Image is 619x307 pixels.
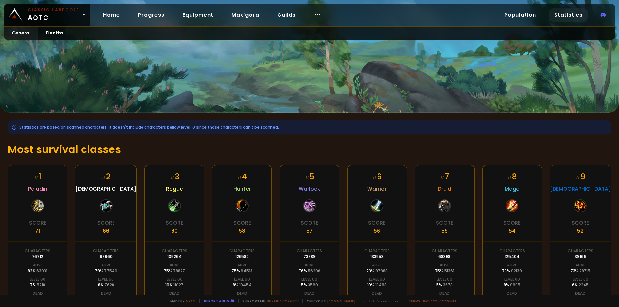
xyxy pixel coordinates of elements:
span: 7628 [104,282,114,288]
div: 75 % [164,268,185,274]
div: Dead [237,291,247,296]
a: Deaths [38,27,71,40]
div: Score [368,219,386,227]
div: Alive [305,262,314,268]
div: Dead [372,291,382,296]
div: Score [233,219,251,227]
span: 3673 [443,282,453,288]
span: Made by [166,299,195,303]
a: Guilds [272,8,301,22]
div: 97960 [100,254,113,260]
div: 9 [575,171,585,182]
div: Dead [101,291,111,296]
span: 94518 [241,268,252,273]
div: 126582 [235,254,249,260]
span: v. d752d5 - production [359,299,398,303]
div: Alive [507,262,517,268]
div: Characters [568,248,593,254]
span: Hunter [233,185,251,193]
span: 13498 [375,282,387,288]
span: 63031 [36,268,47,273]
small: Classic Hardcore [28,7,79,13]
a: [DOMAIN_NAME] [327,299,355,303]
div: 57 [306,227,313,235]
span: Warlock [299,185,320,193]
div: 10 % [165,282,183,288]
div: 8 % [98,282,114,288]
div: Level 60 [301,276,317,282]
div: Score [572,219,589,227]
span: Rogue [166,185,183,193]
div: 75 % [231,268,252,274]
div: 105264 [167,254,182,260]
span: Mage [505,185,519,193]
div: 54 [509,227,516,235]
div: Characters [297,248,322,254]
a: Home [98,8,125,22]
div: Level 60 [504,276,520,282]
a: Consent [439,299,457,303]
a: General [4,27,38,40]
span: [DEMOGRAPHIC_DATA] [550,185,611,193]
span: 77540 [104,268,117,273]
div: 133553 [370,254,384,260]
a: Population [499,8,541,22]
small: # [575,174,580,181]
div: 66 [103,227,109,235]
small: # [237,174,242,181]
div: 71 [35,227,40,235]
span: 9605 [510,282,520,288]
div: Characters [25,248,50,254]
div: Dead [33,291,43,296]
div: 7 [440,171,449,182]
a: Privacy [423,299,437,303]
div: Dead [439,291,450,296]
div: 8 % [233,282,251,288]
div: Level 60 [573,276,588,282]
div: 2 [101,171,111,182]
small: # [372,174,377,181]
div: 6 % [572,282,589,288]
div: 8 % [504,282,520,288]
div: 58 [239,227,245,235]
h1: Most survival classes [8,142,611,157]
small: # [170,174,175,181]
a: Progress [133,8,170,22]
a: Statistics [549,8,588,22]
div: Characters [432,248,457,254]
div: Dead [304,291,315,296]
small: # [305,174,309,181]
div: 5 % [436,282,453,288]
div: 5 [305,171,314,182]
div: 73 % [502,268,522,274]
div: Dead [169,291,180,296]
div: 60 [171,227,178,235]
div: 68398 [438,254,450,260]
a: Report a bug [204,299,229,303]
a: Classic HardcoreAOTC [4,4,90,26]
span: 28715 [579,268,590,273]
div: Characters [162,248,187,254]
div: Characters [364,248,390,254]
div: Alive [101,262,111,268]
span: Paladin [28,185,47,193]
span: AOTC [28,7,79,23]
div: Alive [372,262,382,268]
span: Checkout [302,299,355,303]
div: Alive [33,262,43,268]
div: Alive [440,262,449,268]
small: # [507,174,512,181]
div: 6 [372,171,382,182]
div: 73789 [303,254,316,260]
div: 125404 [505,254,519,260]
span: 5218 [37,282,45,288]
div: Level 60 [437,276,452,282]
div: Score [166,219,183,227]
div: 76712 [32,254,43,260]
div: 4 [237,171,247,182]
div: Level 60 [167,276,182,282]
div: 5 % [301,282,318,288]
div: Score [436,219,453,227]
div: 3 [170,171,179,182]
div: 7 % [30,282,45,288]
